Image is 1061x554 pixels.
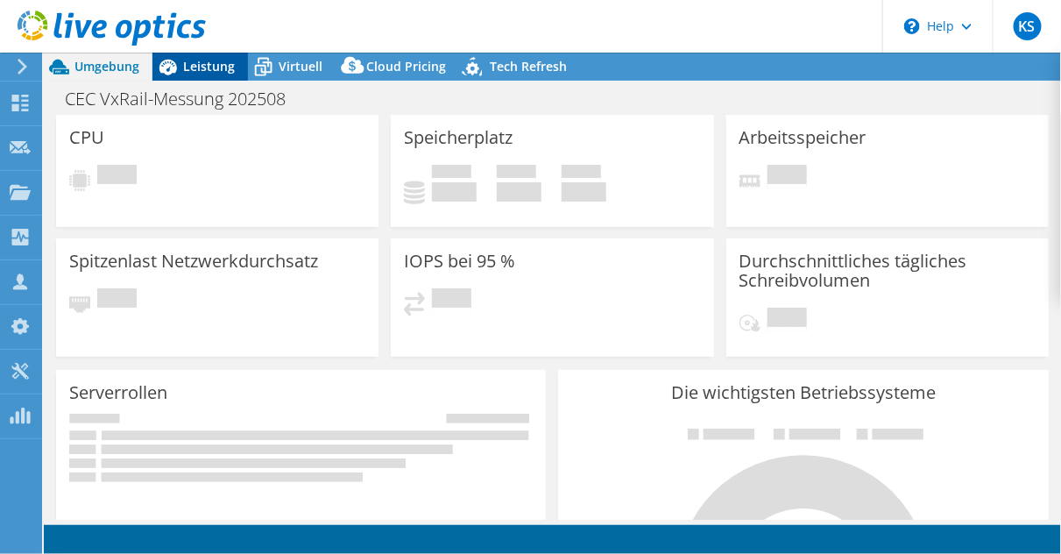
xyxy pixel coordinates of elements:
[432,165,471,182] span: Belegt
[279,58,322,75] span: Virtuell
[97,165,137,188] span: Ausstehend
[904,18,920,34] svg: \n
[432,182,477,202] h4: 0 GiB
[490,58,567,75] span: Tech Refresh
[767,308,807,331] span: Ausstehend
[404,252,515,271] h3: IOPS bei 95 %
[183,58,235,75] span: Leistung
[74,58,139,75] span: Umgebung
[366,58,446,75] span: Cloud Pricing
[739,128,866,147] h3: Arbeitsspeicher
[767,165,807,188] span: Ausstehend
[497,165,536,182] span: Verfügbar
[97,288,137,312] span: Ausstehend
[571,383,1035,402] h3: Die wichtigsten Betriebssysteme
[497,182,541,202] h4: 0 GiB
[69,383,167,402] h3: Serverrollen
[432,288,471,312] span: Ausstehend
[69,128,104,147] h3: CPU
[562,182,606,202] h4: 0 GiB
[739,252,1036,290] h3: Durchschnittliches tägliches Schreibvolumen
[57,89,313,109] h1: CEC VxRail-Messung 202508
[404,128,513,147] h3: Speicherplatz
[1014,12,1042,40] span: KS
[562,165,601,182] span: Insgesamt
[69,252,318,271] h3: Spitzenlast Netzwerkdurchsatz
